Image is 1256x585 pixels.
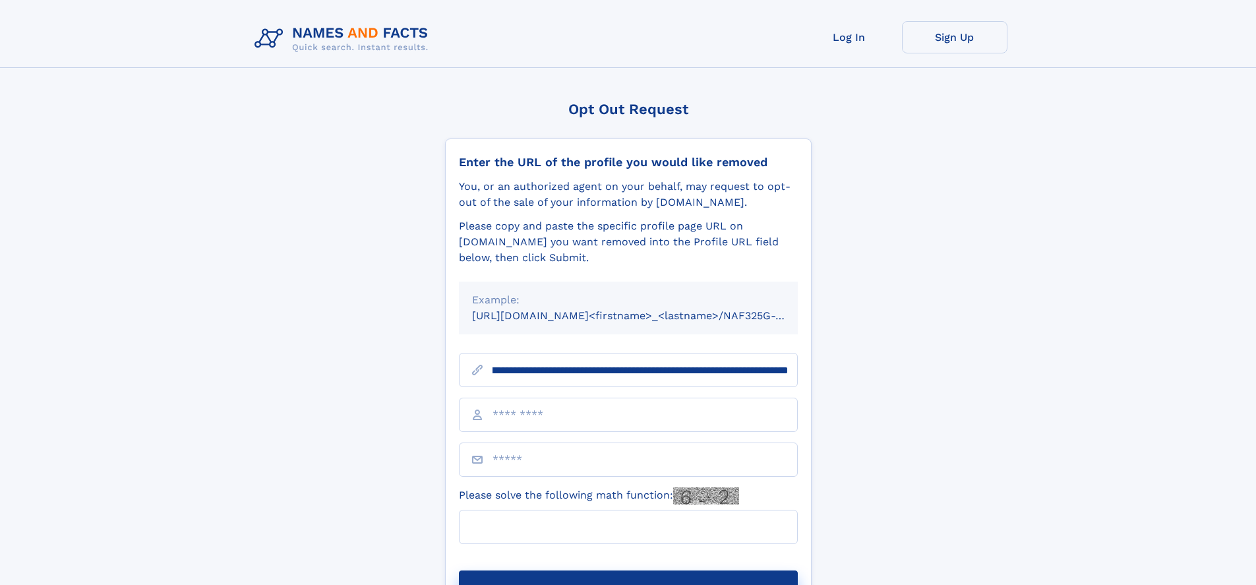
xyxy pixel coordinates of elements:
[445,101,812,117] div: Opt Out Request
[459,218,798,266] div: Please copy and paste the specific profile page URL on [DOMAIN_NAME] you want removed into the Pr...
[902,21,1007,53] a: Sign Up
[472,309,823,322] small: [URL][DOMAIN_NAME]<firstname>_<lastname>/NAF325G-xxxxxxxx
[459,179,798,210] div: You, or an authorized agent on your behalf, may request to opt-out of the sale of your informatio...
[459,155,798,169] div: Enter the URL of the profile you would like removed
[472,292,785,308] div: Example:
[249,21,439,57] img: Logo Names and Facts
[459,487,739,505] label: Please solve the following math function:
[796,21,902,53] a: Log In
